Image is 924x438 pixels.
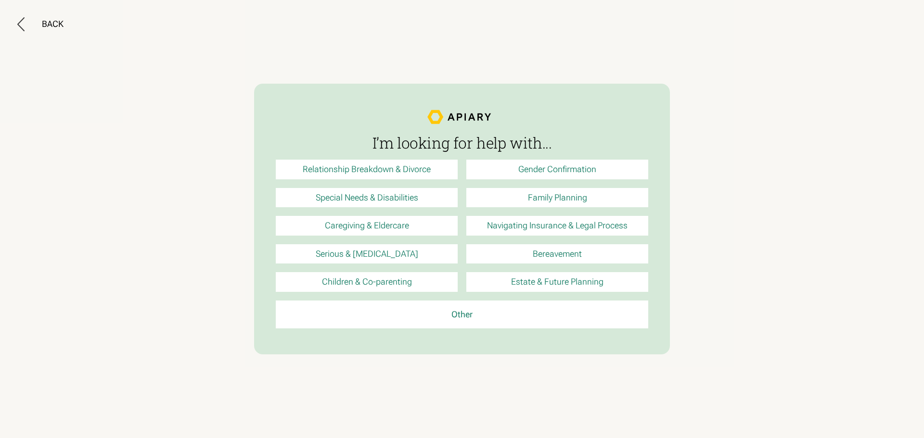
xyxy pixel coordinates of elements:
a: Gender Confirmation [466,160,648,179]
a: Bereavement [466,244,648,264]
a: Relationship Breakdown & Divorce [276,160,458,179]
a: Other [276,300,648,329]
button: Back [17,17,64,31]
a: Estate & Future Planning [466,272,648,292]
a: Serious & [MEDICAL_DATA] [276,244,458,264]
a: Caregiving & Eldercare [276,216,458,236]
a: Children & Co-parenting [276,272,458,292]
a: Special Needs & Disabilities [276,188,458,208]
a: Family Planning [466,188,648,208]
a: Navigating Insurance & Legal Process [466,216,648,236]
div: Back [42,19,64,30]
h3: I’m looking for help with... [276,135,648,151]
